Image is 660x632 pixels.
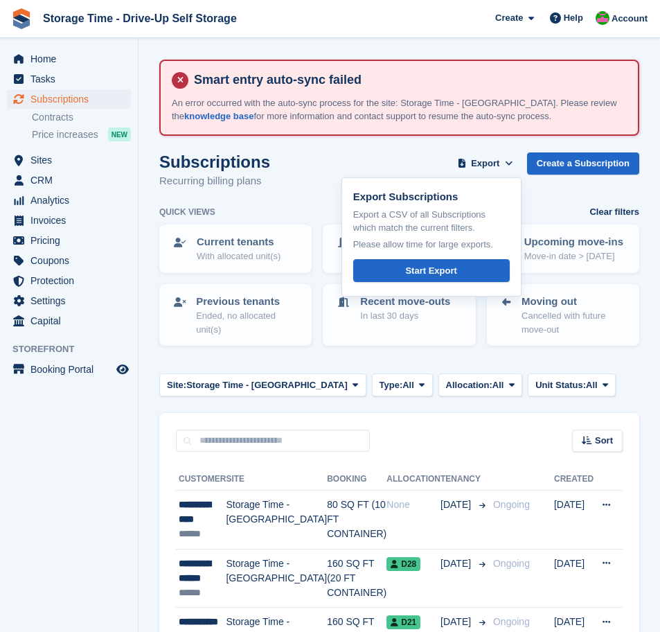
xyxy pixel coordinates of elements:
a: Create a Subscription [527,152,639,175]
th: Site [226,468,327,491]
a: Current tenants With allocated unit(s) [161,226,310,272]
span: Capital [30,311,114,331]
p: Export a CSV of all Subscriptions which match the current filters. [353,208,510,235]
th: Tenancy [440,468,488,491]
span: All [586,378,598,392]
a: menu [7,89,131,109]
span: All [492,378,504,392]
p: Upcoming move-ins [524,234,623,250]
a: knowledge base [184,111,253,121]
span: Pricing [30,231,114,250]
a: Storage Time - Drive-Up Self Storage [37,7,242,30]
span: [DATE] [440,615,474,629]
div: NEW [108,128,131,141]
div: None [386,498,440,512]
span: Site: [167,378,186,392]
span: Storage Time - [GEOGRAPHIC_DATA] [186,378,348,392]
span: Sort [595,434,613,448]
p: An error occurred with the auto-sync process for the site: Storage Time - [GEOGRAPHIC_DATA]. Plea... [172,96,627,123]
span: [DATE] [440,556,474,571]
span: Sites [30,150,114,170]
p: Cancelled with future move-out [521,309,627,336]
a: menu [7,69,131,89]
td: Storage Time - [GEOGRAPHIC_DATA] [226,549,327,608]
img: Saeed [596,11,609,25]
th: Booking [327,468,386,491]
span: Type: [380,378,403,392]
button: Type: All [372,374,433,396]
span: D28 [386,557,420,571]
a: Clear filters [589,205,639,219]
td: 80 SQ FT (10 FT CONTAINER) [327,491,386,550]
p: Recurring billing plans [159,173,270,189]
a: Recent move-ins In last 30 days [324,226,474,272]
a: Previous tenants Ended, no allocated unit(s) [161,286,310,345]
p: Please allow time for large exports. [353,238,510,252]
a: menu [7,49,131,69]
span: Unit Status: [535,378,586,392]
p: Current tenants [197,234,280,250]
p: Moving out [521,294,627,310]
span: [DATE] [440,498,474,512]
span: All [402,378,414,392]
p: In last 30 days [360,309,450,323]
td: [DATE] [554,491,594,550]
span: Account [612,12,648,26]
button: Allocation: All [438,374,523,396]
a: menu [7,191,131,210]
a: menu [7,291,131,310]
span: Ongoing [493,499,530,510]
a: menu [7,251,131,270]
h4: Smart entry auto-sync failed [188,72,627,88]
span: Price increases [32,128,98,141]
a: Preview store [114,361,131,378]
span: Booking Portal [30,360,114,379]
h6: Quick views [159,206,215,218]
span: Home [30,49,114,69]
th: Created [554,468,594,491]
p: Previous tenants [196,294,299,310]
span: Help [564,11,583,25]
p: Ended, no allocated unit(s) [196,309,299,336]
p: Move-in date > [DATE] [524,249,623,263]
td: 160 SQ FT (20 FT CONTAINER) [327,549,386,608]
a: Recent move-outs In last 30 days [324,286,474,331]
span: Allocation: [446,378,492,392]
span: CRM [30,170,114,190]
img: stora-icon-8386f47178a22dfd0bd8f6a31ec36ba5ce8667c1dd55bd0f319d3a0aa187defe.svg [11,8,32,29]
button: Export [455,152,516,175]
span: Subscriptions [30,89,114,109]
p: With allocated unit(s) [197,249,280,263]
button: Unit Status: All [528,374,616,396]
a: menu [7,271,131,290]
button: Site: Storage Time - [GEOGRAPHIC_DATA] [159,374,366,396]
a: Moving out Cancelled with future move-out [488,286,638,345]
a: menu [7,211,131,230]
a: menu [7,231,131,250]
p: Export Subscriptions [353,189,510,205]
div: Start Export [405,264,456,278]
td: [DATE] [554,549,594,608]
span: Tasks [30,69,114,89]
span: Storefront [12,342,138,356]
a: menu [7,150,131,170]
a: menu [7,170,131,190]
span: Protection [30,271,114,290]
a: menu [7,311,131,331]
span: Create [495,11,523,25]
span: Invoices [30,211,114,230]
a: Price increases NEW [32,127,131,142]
a: Start Export [353,259,510,282]
a: menu [7,360,131,379]
td: Storage Time - [GEOGRAPHIC_DATA] [226,491,327,550]
th: Allocation [386,468,440,491]
span: Coupons [30,251,114,270]
span: Settings [30,291,114,310]
span: Export [471,157,499,170]
a: Upcoming move-ins Move-in date > [DATE] [488,226,638,272]
th: Customer [176,468,226,491]
a: Contracts [32,111,131,124]
span: Ongoing [493,616,530,627]
span: Ongoing [493,558,530,569]
span: D21 [386,615,420,629]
